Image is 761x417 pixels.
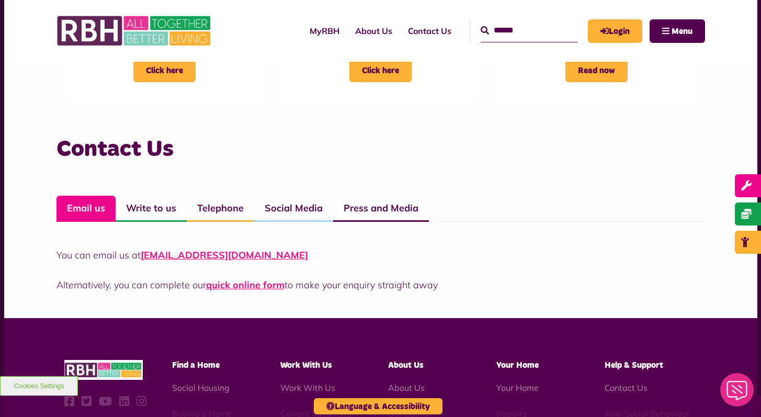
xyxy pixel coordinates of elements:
[172,361,220,369] span: Find a Home
[56,196,116,222] a: Email us
[314,398,442,414] button: Language & Accessibility
[388,361,424,369] span: About Us
[333,196,429,222] a: Press and Media
[650,19,705,43] button: Navigation
[302,17,347,45] a: MyRBH
[172,382,230,393] a: Social Housing - open in a new tab
[64,360,143,380] img: RBH
[605,382,648,393] a: Contact Us
[280,361,332,369] span: Work With Us
[56,248,705,262] p: You can email us at
[605,361,663,369] span: Help & Support
[400,17,459,45] a: Contact Us
[133,59,196,82] span: Click here
[56,134,705,164] h3: Contact Us
[141,249,308,261] a: [EMAIL_ADDRESS][DOMAIN_NAME]
[496,382,539,393] a: Your Home
[481,19,577,42] input: Search
[588,19,642,43] a: MyRBH
[672,27,692,36] span: Menu
[56,10,213,51] img: RBH
[56,278,705,292] p: Alternatively, you can complete our to make your enquiry straight away
[349,59,412,82] span: Click here
[347,17,400,45] a: About Us
[280,382,335,393] a: Work With Us
[565,59,628,82] span: Read now
[206,279,285,291] a: quick online form
[388,382,425,393] a: About Us
[496,361,539,369] span: Your Home
[714,370,761,417] iframe: Netcall Web Assistant for live chat
[254,196,333,222] a: Social Media
[187,196,254,222] a: Telephone
[116,196,187,222] a: Write to us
